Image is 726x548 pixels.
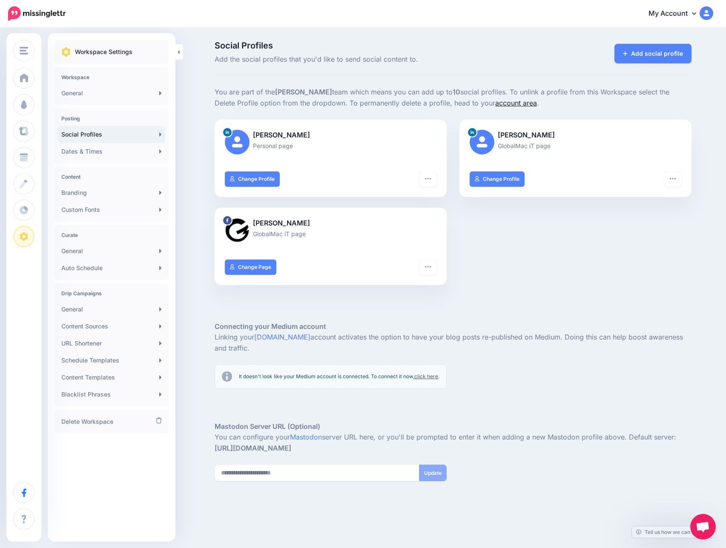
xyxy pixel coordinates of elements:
[215,87,692,109] p: You are part of the team which means you can add up to social profiles. To unlink a profile from ...
[614,44,692,63] a: Add social profile
[414,373,438,380] a: click here
[58,126,165,143] a: Social Profiles
[225,218,250,243] img: 409555759_898884492237736_7115004818314551315_n-bsa155138.jpg
[61,47,71,57] img: settings.png
[470,141,681,151] p: GlobalMac iT page
[20,47,28,54] img: menu.png
[275,88,332,96] b: [PERSON_NAME]
[640,3,713,24] a: My Account
[225,260,276,275] a: Change Page
[58,413,165,430] a: Delete Workspace
[225,229,436,239] p: GlobalMac iT page
[75,47,132,57] p: Workspace Settings
[58,335,165,352] a: URL Shortener
[225,218,436,229] p: [PERSON_NAME]
[215,432,692,454] p: You can configure your server URL here, or you'll be prompted to enter it when adding a new Masto...
[61,74,162,80] h4: Workspace
[58,260,165,277] a: Auto Schedule
[632,526,716,538] a: Tell us how we can improve
[222,371,232,382] img: info-circle-grey.png
[61,115,162,122] h4: Posting
[225,141,436,151] p: Personal page
[58,301,165,318] a: General
[58,243,165,260] a: General
[58,386,165,403] a: Blacklist Phrases
[419,465,447,481] button: Update
[495,99,537,107] a: account area
[58,143,165,160] a: Dates & Times
[215,421,692,432] h5: Mastodon Server URL (Optional)
[225,130,250,154] img: user_default_image.png
[8,6,66,21] img: Missinglettr
[58,318,165,335] a: Content Sources
[225,171,280,187] a: Change Profile
[58,369,165,386] a: Content Templates
[215,54,528,65] span: Add the social profiles that you'd like to send social content to.
[61,174,162,180] h4: Content
[58,352,165,369] a: Schedule Templates
[690,514,716,539] div: Open chat
[254,333,310,341] a: [DOMAIN_NAME]
[470,130,681,141] p: [PERSON_NAME]
[290,433,322,441] a: Mastodon
[61,232,162,238] h4: Curate
[215,41,528,50] span: Social Profiles
[470,171,525,187] a: Change Profile
[215,444,291,452] strong: [URL][DOMAIN_NAME]
[470,130,494,154] img: user_default_image.png
[58,85,165,102] a: General
[58,201,165,218] a: Custom Fonts
[61,290,162,297] h4: Drip Campaigns
[453,88,460,96] b: 10
[225,130,436,141] p: [PERSON_NAME]
[215,332,692,354] p: Linking your account activates the option to have your blog posts re-published on Medium. Doing t...
[239,372,439,381] p: It doesn't look like your Medium account is connected. To connect it now, .
[215,321,692,332] h5: Connecting your Medium account
[58,184,165,201] a: Branding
